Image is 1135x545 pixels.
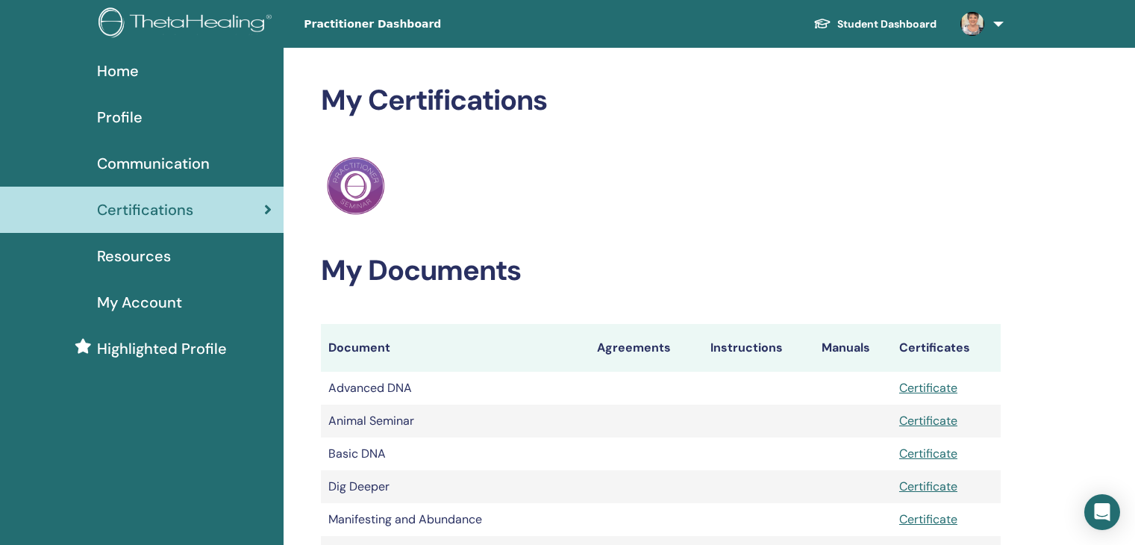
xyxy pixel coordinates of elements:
th: Instructions [703,324,814,372]
a: Certificate [899,479,957,494]
img: logo.png [99,7,277,41]
img: graduation-cap-white.svg [813,17,831,30]
a: Certificate [899,511,957,527]
a: Certificate [899,380,957,396]
td: Basic DNA [321,437,590,470]
span: Practitioner Dashboard [304,16,528,32]
th: Manuals [814,324,892,372]
span: My Account [97,291,182,314]
div: Open Intercom Messenger [1084,494,1120,530]
h2: My Documents [321,254,1001,288]
img: Practitioner [327,157,385,215]
td: Dig Deeper [321,470,590,503]
span: Certifications [97,199,193,221]
th: Certificates [892,324,1001,372]
span: Communication [97,152,210,175]
td: Advanced DNA [321,372,590,405]
span: Resources [97,245,171,267]
span: Home [97,60,139,82]
th: Agreements [590,324,703,372]
span: Highlighted Profile [97,337,227,360]
a: Certificate [899,446,957,461]
a: Certificate [899,413,957,429]
td: Manifesting and Abundance [321,503,590,536]
h2: My Certifications [321,84,1001,118]
th: Document [321,324,590,372]
img: default.jpg [960,12,984,36]
a: Student Dashboard [801,10,948,38]
span: Profile [97,106,143,128]
td: Animal Seminar [321,405,590,437]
